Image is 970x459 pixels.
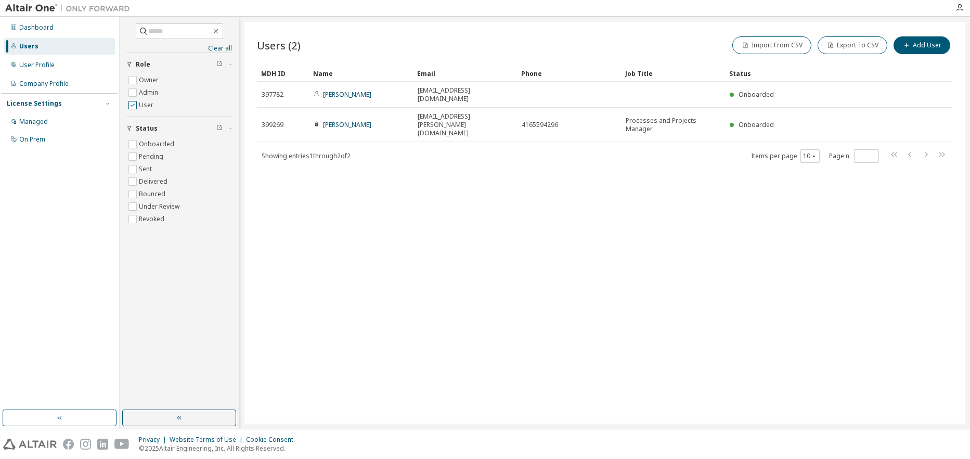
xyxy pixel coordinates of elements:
[803,152,817,160] button: 10
[418,112,512,137] span: [EMAIL_ADDRESS][PERSON_NAME][DOMAIN_NAME]
[5,3,135,14] img: Altair One
[257,38,301,53] span: Users (2)
[136,124,158,133] span: Status
[136,60,150,69] span: Role
[80,439,91,450] img: instagram.svg
[126,117,232,140] button: Status
[739,90,774,99] span: Onboarded
[216,60,223,69] span: Clear filter
[739,120,774,129] span: Onboarded
[139,200,182,213] label: Under Review
[818,36,887,54] button: Export To CSV
[139,163,154,175] label: Sent
[418,86,512,103] span: [EMAIL_ADDRESS][DOMAIN_NAME]
[139,188,167,200] label: Bounced
[19,118,48,126] div: Managed
[522,121,558,129] span: 4165594296
[126,53,232,76] button: Role
[751,149,820,163] span: Items per page
[246,436,300,444] div: Cookie Consent
[19,80,69,88] div: Company Profile
[216,124,223,133] span: Clear filter
[829,149,879,163] span: Page n.
[417,65,513,82] div: Email
[170,436,246,444] div: Website Terms of Use
[19,61,55,69] div: User Profile
[19,135,45,144] div: On Prem
[3,439,57,450] img: altair_logo.svg
[139,74,161,86] label: Owner
[323,90,371,99] a: [PERSON_NAME]
[313,65,409,82] div: Name
[19,23,54,32] div: Dashboard
[126,44,232,53] a: Clear all
[262,121,283,129] span: 399269
[323,120,371,129] a: [PERSON_NAME]
[139,175,170,188] label: Delivered
[19,42,38,50] div: Users
[262,91,283,99] span: 397782
[139,444,300,453] p: © 2025 Altair Engineering, Inc. All Rights Reserved.
[139,138,176,150] label: Onboarded
[521,65,617,82] div: Phone
[139,150,165,163] label: Pending
[114,439,130,450] img: youtube.svg
[63,439,74,450] img: facebook.svg
[139,213,166,225] label: Revoked
[894,36,950,54] button: Add User
[7,99,62,108] div: License Settings
[139,436,170,444] div: Privacy
[262,151,351,160] span: Showing entries 1 through 2 of 2
[626,117,720,133] span: Processes and Projects Manager
[732,36,811,54] button: Import From CSV
[729,65,898,82] div: Status
[139,86,160,99] label: Admin
[261,65,305,82] div: MDH ID
[97,439,108,450] img: linkedin.svg
[625,65,721,82] div: Job Title
[139,99,156,111] label: User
